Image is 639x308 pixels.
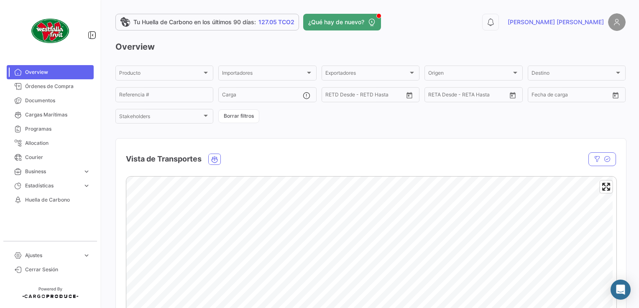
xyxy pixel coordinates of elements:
[25,266,90,273] span: Cerrar Sesión
[25,97,90,104] span: Documentos
[119,71,202,77] span: Producto
[133,18,256,26] span: Tu Huella de Carbono en los últimos 90 días:
[25,139,90,147] span: Allocation
[611,280,631,300] div: Abrir Intercom Messenger
[83,182,90,189] span: expand_more
[506,89,519,101] button: Open calendar
[119,115,202,121] span: Stakeholders
[532,93,547,99] input: Desde
[25,154,90,161] span: Courier
[25,111,90,119] span: Cargas Marítimas
[7,93,94,108] a: Documentos
[346,93,383,99] input: Hasta
[25,182,79,189] span: Estadísticas
[126,153,202,165] h4: Vista de Transportes
[532,71,614,77] span: Destino
[222,71,305,77] span: Importadores
[218,109,259,123] button: Borrar filtros
[209,154,220,164] button: Ocean
[25,168,79,175] span: Business
[7,122,94,136] a: Programas
[403,89,416,101] button: Open calendar
[258,18,294,26] span: 127.05 TCO2
[25,252,79,259] span: Ajustes
[83,252,90,259] span: expand_more
[428,71,511,77] span: Origen
[115,14,299,30] a: Tu Huella de Carbono en los últimos 90 días:127.05 TCO2
[303,14,381,30] button: ¿Qué hay de nuevo?
[25,83,90,90] span: Órdenes de Compra
[609,89,622,101] button: Open calendar
[83,168,90,175] span: expand_more
[7,136,94,150] a: Allocation
[25,68,90,76] span: Overview
[29,10,71,52] img: client-50.png
[552,93,590,99] input: Hasta
[25,196,90,204] span: Huella de Carbono
[25,125,90,133] span: Programas
[7,79,94,93] a: Órdenes de Compra
[7,65,94,79] a: Overview
[115,41,626,53] h3: Overview
[7,150,94,164] a: Courier
[449,93,486,99] input: Hasta
[600,181,612,193] button: Enter fullscreen
[308,18,364,26] span: ¿Qué hay de nuevo?
[325,93,340,99] input: Desde
[7,193,94,207] a: Huella de Carbono
[7,108,94,122] a: Cargas Marítimas
[608,13,626,31] img: placeholder-user.png
[508,18,604,26] span: [PERSON_NAME] [PERSON_NAME]
[325,71,408,77] span: Exportadores
[428,93,443,99] input: Desde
